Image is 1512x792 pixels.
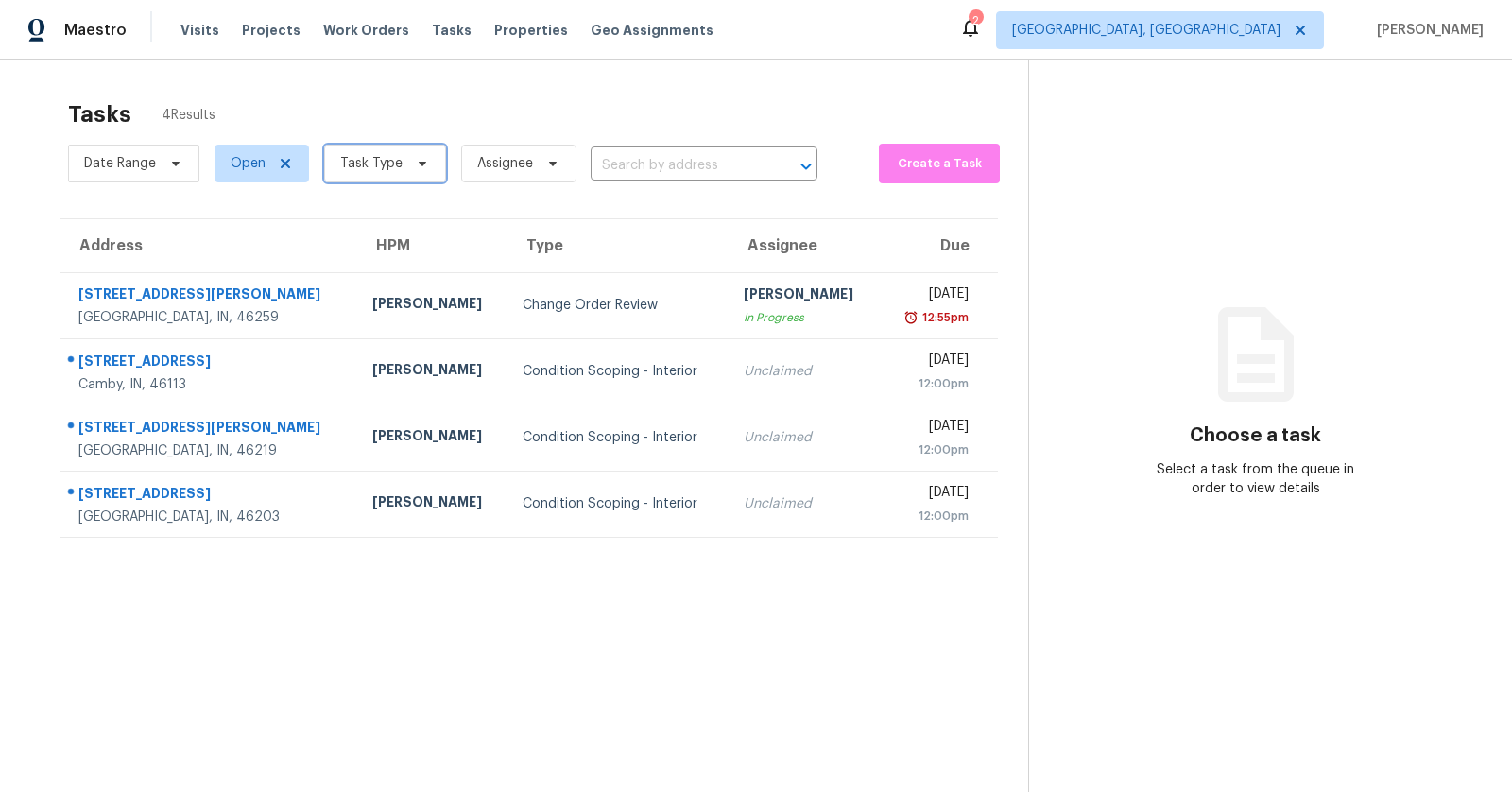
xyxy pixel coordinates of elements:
span: Task Type [340,154,403,173]
div: 12:00pm [895,507,969,525]
div: [PERSON_NAME] [372,294,493,318]
span: Create a Task [888,153,990,175]
div: 2 [969,11,982,30]
div: Select a task from the queue in order to view details [1143,460,1369,498]
div: [PERSON_NAME] [372,360,493,384]
span: [PERSON_NAME] [1369,21,1484,40]
div: 12:00pm [895,374,969,393]
th: Address [60,219,357,272]
img: Overdue Alarm Icon [903,308,919,327]
span: Projects [242,21,301,40]
div: [PERSON_NAME] [372,492,493,516]
button: Open [793,153,819,180]
div: Camby, IN, 46113 [78,375,342,394]
span: Maestro [64,21,127,40]
div: [GEOGRAPHIC_DATA], IN, 46219 [78,441,342,460]
div: Condition Scoping - Interior [523,494,713,513]
div: [STREET_ADDRESS][PERSON_NAME] [78,418,342,441]
div: [STREET_ADDRESS] [78,484,342,508]
div: Condition Scoping - Interior [523,428,713,447]
div: [PERSON_NAME] [744,284,865,308]
th: Due [880,219,998,272]
span: [GEOGRAPHIC_DATA], [GEOGRAPHIC_DATA] [1012,21,1280,40]
h3: Choose a task [1190,426,1321,445]
div: Unclaimed [744,362,865,381]
div: [STREET_ADDRESS][PERSON_NAME] [78,284,342,308]
div: Unclaimed [744,428,865,447]
div: Unclaimed [744,494,865,513]
input: Search by address [591,151,765,181]
div: 12:00pm [895,440,969,459]
div: Condition Scoping - Interior [523,362,713,381]
span: Work Orders [323,21,409,40]
th: HPM [357,219,508,272]
span: Date Range [84,154,156,173]
span: Tasks [432,24,472,37]
span: 4 Results [162,106,215,125]
span: Open [231,154,266,173]
div: [DATE] [895,483,969,507]
div: [STREET_ADDRESS] [78,352,342,375]
div: [DATE] [895,351,969,374]
div: [GEOGRAPHIC_DATA], IN, 46259 [78,308,342,327]
div: [DATE] [895,284,969,308]
div: Change Order Review [523,296,713,315]
span: Visits [180,21,219,40]
span: Assignee [477,154,533,173]
div: 12:55pm [919,308,969,327]
span: Geo Assignments [591,21,713,40]
th: Type [507,219,729,272]
th: Assignee [729,219,880,272]
span: Properties [494,21,568,40]
div: [GEOGRAPHIC_DATA], IN, 46203 [78,508,342,526]
div: In Progress [744,308,865,327]
h2: Tasks [68,105,131,124]
button: Create a Task [879,144,1000,183]
div: [DATE] [895,417,969,440]
div: [PERSON_NAME] [372,426,493,450]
